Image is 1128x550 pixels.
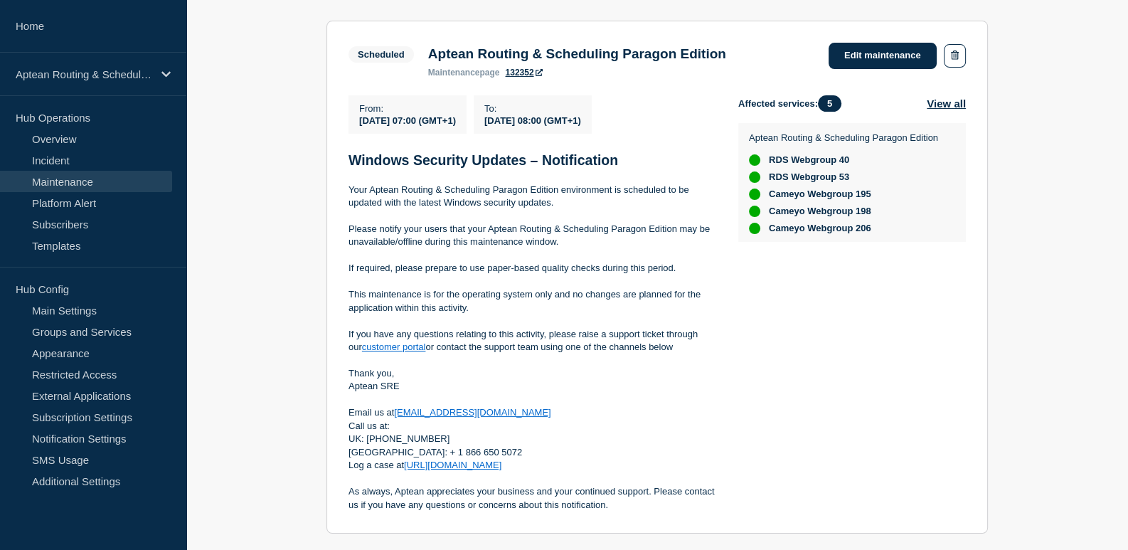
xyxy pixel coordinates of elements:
[738,95,848,112] span: Affected services:
[749,132,938,143] p: Aptean Routing & Scheduling Paragon Edition
[348,46,414,63] span: Scheduled
[348,459,715,472] p: Log a case at
[348,485,715,512] p: As always, Aptean appreciates your business and your continued support. Please contact us if you ...
[428,68,480,78] span: maintenance
[818,95,841,112] span: 5
[749,154,760,166] div: up
[348,380,715,393] p: Aptean SRE
[829,43,937,69] a: Edit maintenance
[428,68,500,78] p: page
[359,103,456,114] p: From :
[428,46,726,62] h3: Aptean Routing & Scheduling Paragon Edition
[394,407,550,418] a: [EMAIL_ADDRESS][DOMAIN_NAME]
[348,184,715,210] p: Your Aptean Routing & Scheduling Paragon Edition environment is scheduled to be updated with the ...
[749,223,760,234] div: up
[749,206,760,217] div: up
[769,154,849,166] span: RDS Webgroup 40
[348,367,715,380] p: Thank you,
[348,152,618,168] strong: Windows Security Updates – Notification
[769,206,871,217] span: Cameyo Webgroup 198
[927,95,966,112] button: View all
[769,171,849,183] span: RDS Webgroup 53
[16,68,152,80] p: Aptean Routing & Scheduling Paragon Edition
[348,223,715,249] p: Please notify your users that your Aptean Routing & Scheduling Paragon Edition may be unavailable...
[749,171,760,183] div: up
[484,103,581,114] p: To :
[769,223,871,234] span: Cameyo Webgroup 206
[404,460,501,470] a: [URL][DOMAIN_NAME]
[348,328,715,354] p: If you have any questions relating to this activity, please raise a support ticket through our or...
[348,446,715,459] p: [GEOGRAPHIC_DATA]: + 1 866 650 5072
[348,406,715,419] p: Email us at
[348,433,715,445] p: UK: [PHONE_NUMBER]
[769,189,871,200] span: Cameyo Webgroup 195
[362,342,426,352] a: customer portal
[505,68,542,78] a: 132352
[749,189,760,200] div: up
[359,115,456,126] span: [DATE] 07:00 (GMT+1)
[348,262,715,275] p: If required, please prepare to use paper-based quality checks during this period.
[484,115,581,126] span: [DATE] 08:00 (GMT+1)
[348,420,715,433] p: Call us at:
[348,288,715,314] p: This maintenance is for the operating system only and no changes are planned for the application ...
